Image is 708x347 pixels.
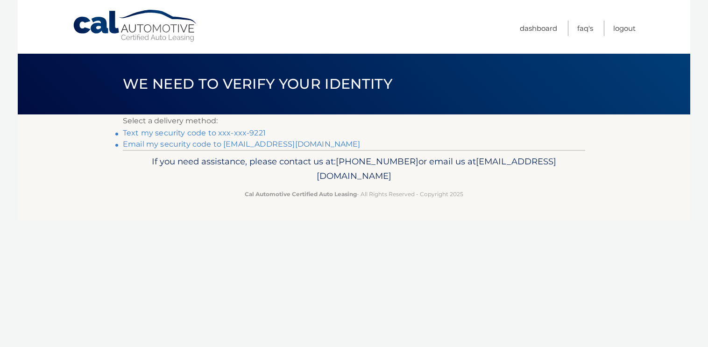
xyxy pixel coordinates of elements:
[245,191,357,198] strong: Cal Automotive Certified Auto Leasing
[123,128,266,137] a: Text my security code to xxx-xxx-9221
[577,21,593,36] a: FAQ's
[123,140,361,149] a: Email my security code to [EMAIL_ADDRESS][DOMAIN_NAME]
[336,156,418,167] span: [PHONE_NUMBER]
[72,9,198,42] a: Cal Automotive
[123,75,392,92] span: We need to verify your identity
[123,114,585,127] p: Select a delivery method:
[129,154,579,184] p: If you need assistance, please contact us at: or email us at
[520,21,557,36] a: Dashboard
[129,189,579,199] p: - All Rights Reserved - Copyright 2025
[613,21,636,36] a: Logout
